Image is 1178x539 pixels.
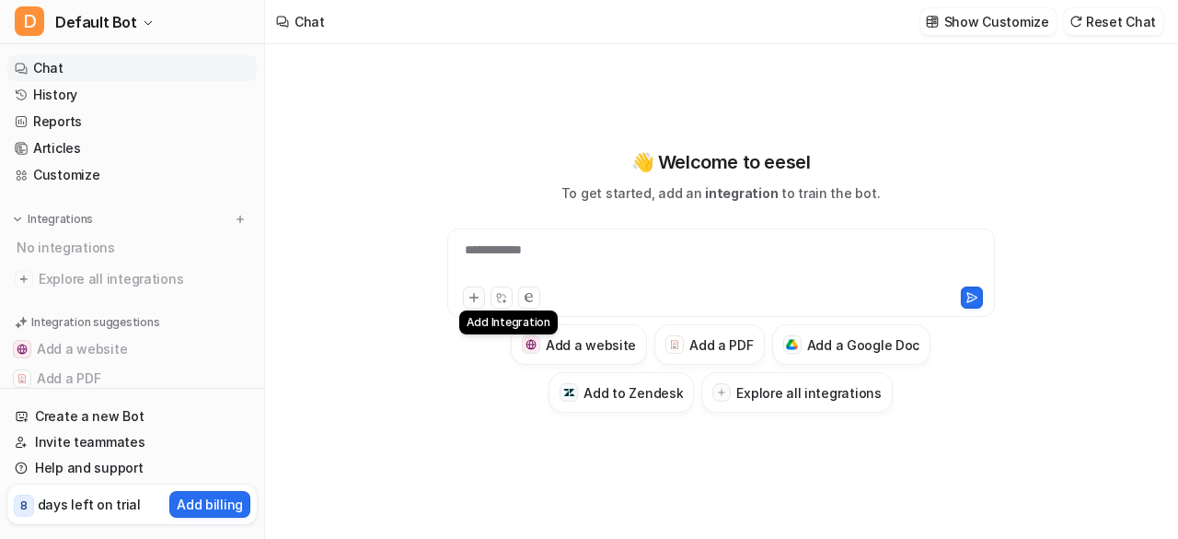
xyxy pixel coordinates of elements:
button: Add a websiteAdd a website [7,334,257,364]
h3: Add a website [546,335,636,355]
button: Reset Chat [1064,8,1163,35]
p: days left on trial [38,495,141,514]
p: 👋 Welcome to eesel [631,148,811,176]
img: Add a PDF [669,339,681,350]
span: D [15,6,44,36]
h3: Add to Zendesk [583,383,683,403]
h3: Explore all integrations [736,383,881,403]
img: explore all integrations [15,270,33,288]
a: History [7,82,257,108]
span: integration [705,185,778,201]
p: Integration suggestions [31,314,159,331]
p: Integrations [28,212,93,227]
img: Add a Google Doc [786,339,798,350]
a: Articles [7,135,257,161]
a: Customize [7,162,257,188]
button: Integrations [7,210,98,228]
img: customize [926,15,939,29]
button: Add a PDFAdd a PDF [654,324,764,365]
button: Explore all integrations [701,372,892,413]
img: menu_add.svg [234,213,247,226]
div: No integrations [11,232,257,263]
img: reset [1069,15,1082,29]
p: Show Customize [944,12,1049,31]
button: Add a websiteAdd a website [511,324,647,365]
img: Add a PDF [17,373,28,384]
p: 8 [20,498,28,514]
span: Explore all integrations [39,264,249,294]
div: Add Integration [459,311,558,334]
img: expand menu [11,213,24,226]
h3: Add a Google Doc [807,335,920,355]
button: Add a Google DocAdd a Google Doc [772,324,931,365]
div: Chat [294,12,325,31]
h3: Add a PDF [689,335,753,355]
p: To get started, add an to train the bot. [561,183,880,203]
span: Default Bot [55,9,137,35]
button: Add to ZendeskAdd to Zendesk [549,372,694,413]
img: Add a website [525,339,537,351]
button: Show Customize [920,8,1057,35]
a: Explore all integrations [7,266,257,292]
a: Create a new Bot [7,404,257,429]
p: Add billing [177,495,243,514]
img: Add to Zendesk [563,387,575,399]
button: Add billing [169,491,250,518]
a: Help and support [7,455,257,481]
a: Invite teammates [7,429,257,455]
a: Reports [7,109,257,135]
button: Add a PDFAdd a PDF [7,364,257,393]
img: Add a website [17,344,28,355]
a: Chat [7,55,257,81]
